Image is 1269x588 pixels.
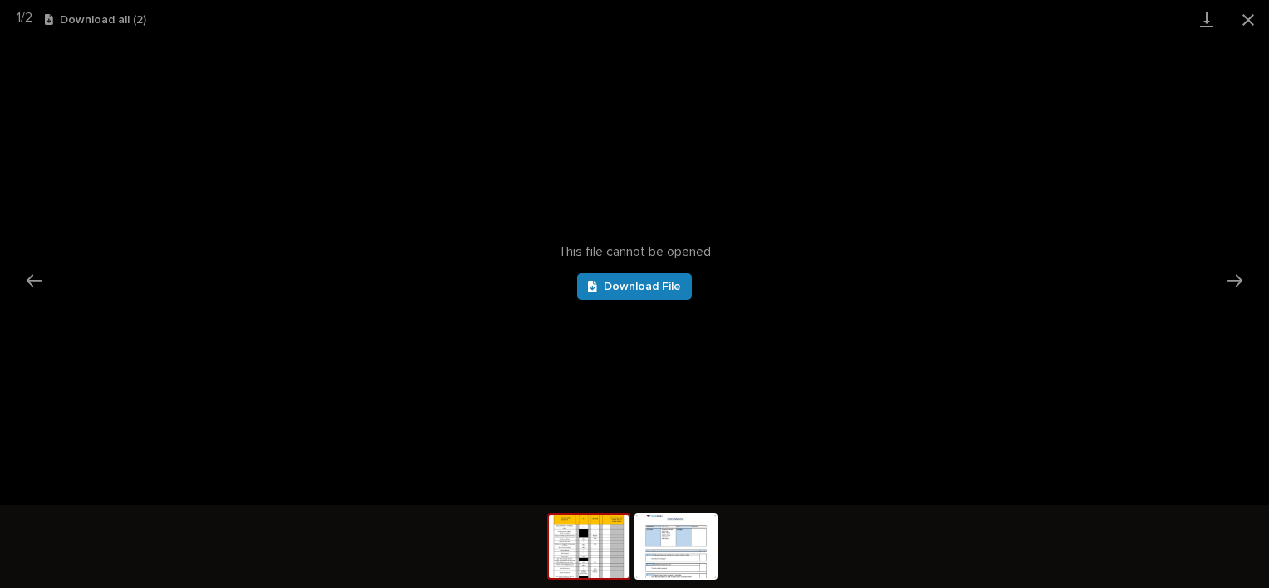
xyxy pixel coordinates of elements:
span: 1 [17,11,21,24]
a: Download File [577,273,692,300]
span: Download File [604,281,681,292]
span: This file cannot be opened [558,244,711,260]
span: 2 [25,11,32,24]
img: https%3A%2F%2Fv5.airtableusercontent.com%2Fv3%2Fu%2F46%2F46%2F1760364000000%2FBOwU7ShmJVCNMsqRpc7... [636,515,716,578]
button: Download all (2) [45,14,146,26]
button: Previous slide [17,264,51,296]
button: Next slide [1218,264,1252,296]
img: https%3A%2F%2Fv5.airtableusercontent.com%2Fv3%2Fu%2F46%2F46%2F1760364000000%2FLXVRpb5XtrPLpz2A_3w... [549,515,629,578]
